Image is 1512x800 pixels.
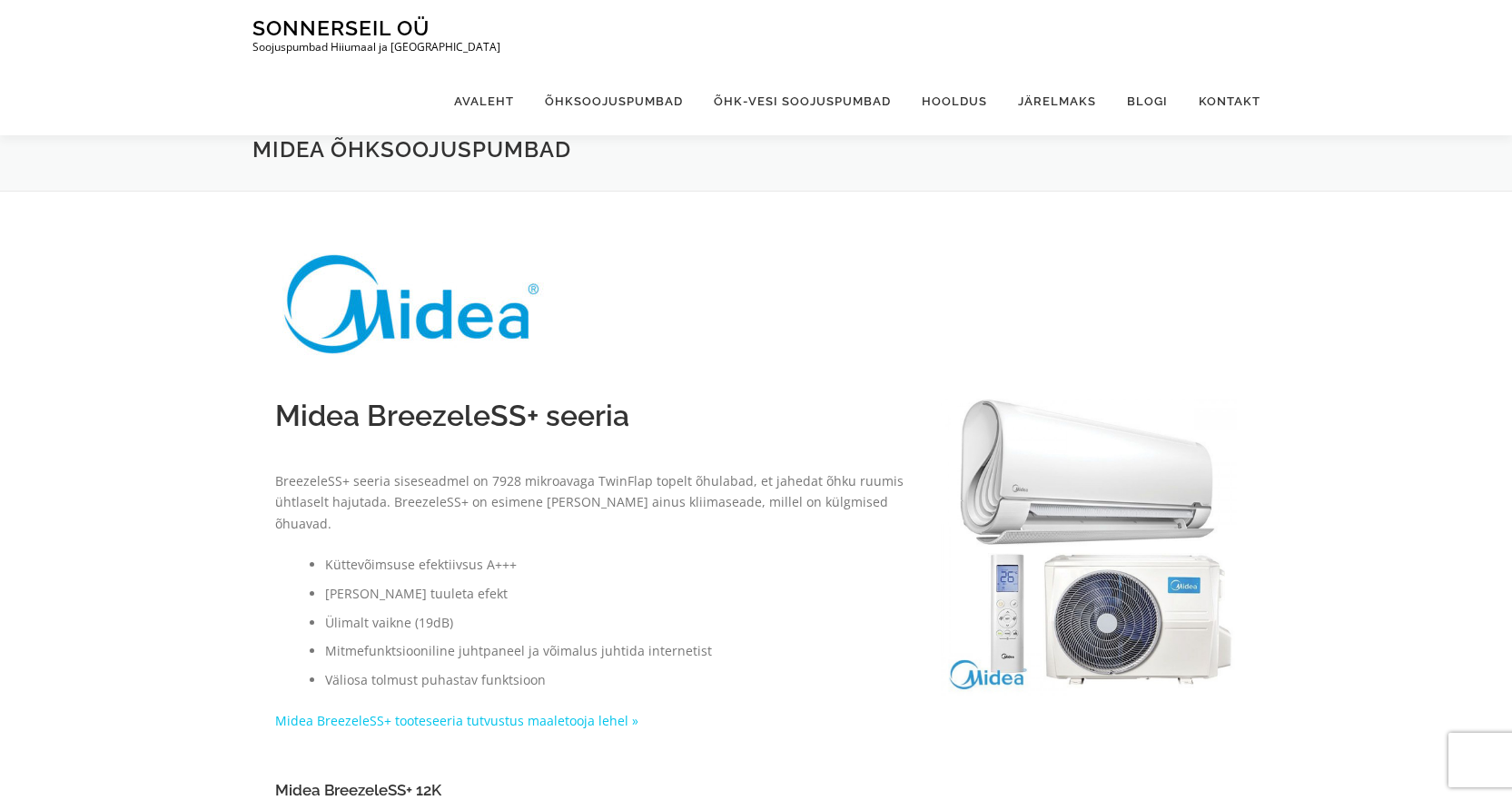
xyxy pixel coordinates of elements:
li: Ülimalt vaikne (19dB) [325,612,904,634]
img: Midea Breezeless-1000x1000 [941,399,1238,696]
a: Midea BreezeleSS+ tooteseeria tutvustus maaletooja lehel » [275,712,638,729]
a: Õhk-vesi soojuspumbad [698,67,906,135]
a: Hooldus [906,67,1003,135]
a: Sonnerseil OÜ [252,15,430,40]
h4: Midea BreezeleSS+ 12K [275,782,738,799]
a: Kontakt [1183,67,1260,135]
li: Mitmefunktsiooniline juhtpaneel ja võimalus juhtida internetist [325,640,904,662]
p: BreezeleSS+ seeria siseseadmel on 7928 mikroavaga TwinFlap topelt õhulabad, et jahedat õhku ruumi... [275,470,904,535]
a: Õhksoojuspumbad [529,67,698,135]
img: Midea [275,246,548,362]
a: Avaleht [439,67,529,135]
li: [PERSON_NAME] tuuleta efekt [325,583,904,605]
a: Järelmaks [1003,67,1112,135]
span: Midea BreezeleSS+ seeria [275,399,629,432]
li: Väliosa tolmust puhastav funktsioon [325,669,904,691]
h1: Midea õhksoojuspumbad [252,135,1260,163]
a: Blogi [1112,67,1183,135]
p: Soojuspumbad Hiiumaal ja [GEOGRAPHIC_DATA] [252,41,500,54]
li: Küttevõimsuse efektiivsus A+++ [325,554,904,576]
